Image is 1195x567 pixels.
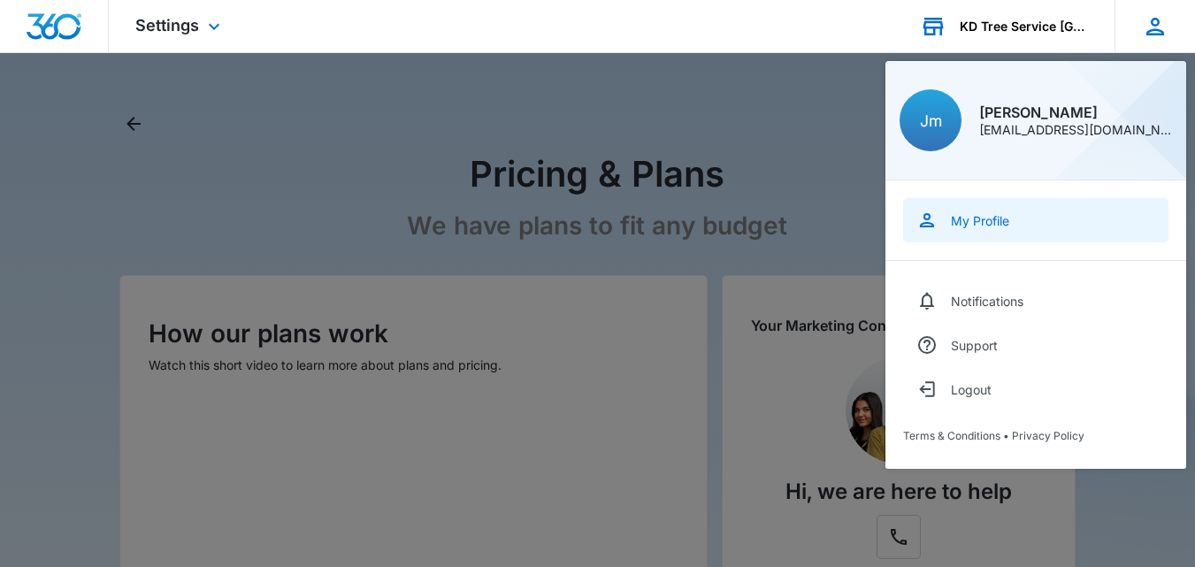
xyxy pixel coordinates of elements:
button: Logout [903,367,1168,411]
div: [PERSON_NAME] [979,105,1172,119]
div: [EMAIL_ADDRESS][DOMAIN_NAME] [979,124,1172,136]
span: Jm [920,111,942,130]
div: Logout [951,382,992,397]
a: My Profile [903,198,1168,242]
div: My Profile [951,213,1009,228]
div: • [903,429,1168,442]
a: Terms & Conditions [903,429,1000,442]
a: Support [903,323,1168,367]
div: Notifications [951,294,1023,309]
div: Support [951,338,998,353]
a: Privacy Policy [1012,429,1084,442]
div: account name [960,19,1089,34]
a: Notifications [903,279,1168,323]
span: Settings [135,16,199,34]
